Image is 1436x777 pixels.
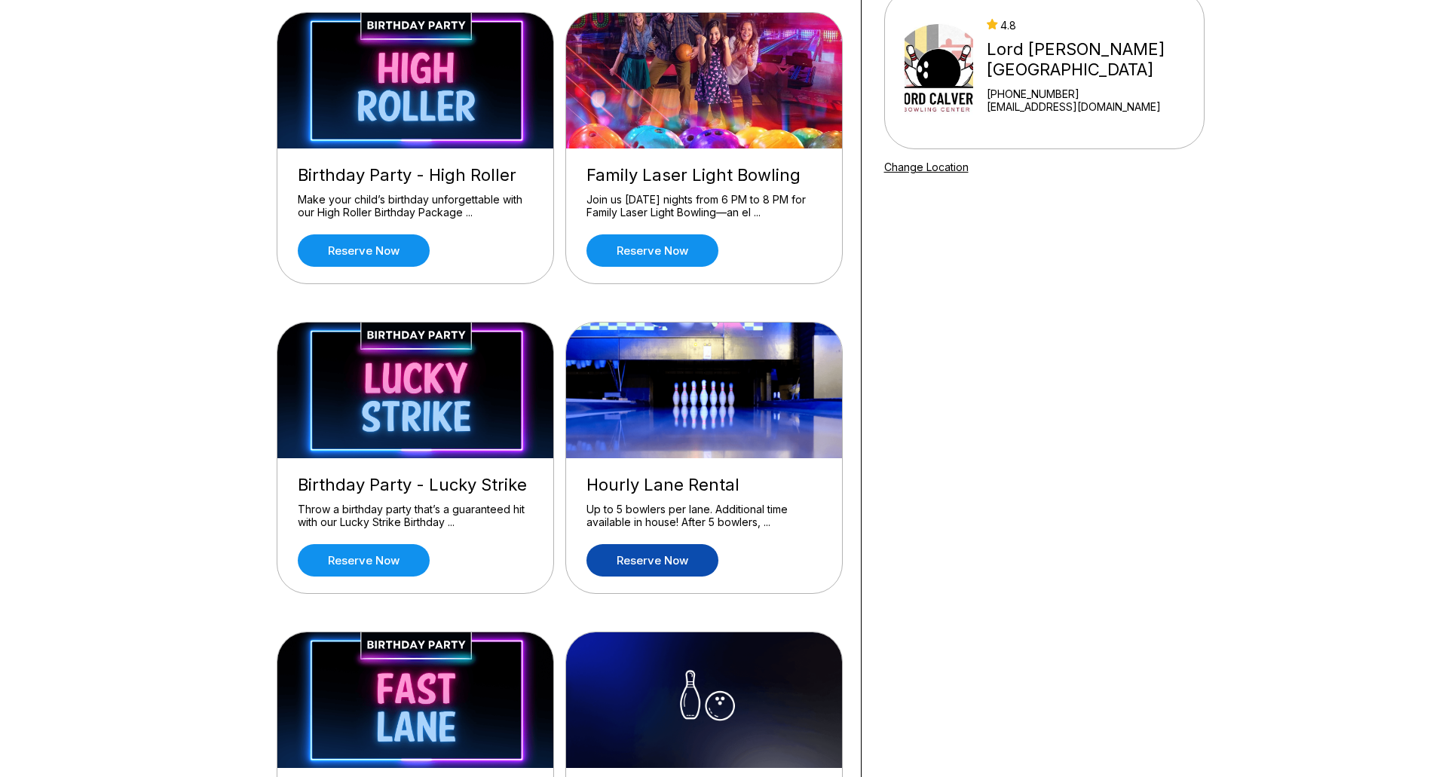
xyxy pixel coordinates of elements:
img: Lord Calvert Bowling Center [905,13,974,126]
a: Reserve now [586,234,718,267]
a: Change Location [884,161,969,173]
div: Throw a birthday party that’s a guaranteed hit with our Lucky Strike Birthday ... [298,503,533,529]
a: Reserve now [586,544,718,577]
img: Birthday Party - Fast Lane [277,632,555,768]
img: Flashback Friday [566,632,844,768]
div: Make your child’s birthday unforgettable with our High Roller Birthday Package ... [298,193,533,219]
a: [EMAIL_ADDRESS][DOMAIN_NAME] [987,100,1197,113]
div: [PHONE_NUMBER] [987,87,1197,100]
a: Reserve now [298,234,430,267]
div: Birthday Party - Lucky Strike [298,475,533,495]
div: Birthday Party - High Roller [298,165,533,185]
div: 4.8 [987,19,1197,32]
img: Birthday Party - Lucky Strike [277,323,555,458]
img: Family Laser Light Bowling [566,13,844,148]
img: Birthday Party - High Roller [277,13,555,148]
div: Family Laser Light Bowling [586,165,822,185]
div: Up to 5 bowlers per lane. Additional time available in house! After 5 bowlers, ... [586,503,822,529]
div: Hourly Lane Rental [586,475,822,495]
a: Reserve now [298,544,430,577]
img: Hourly Lane Rental [566,323,844,458]
div: Join us [DATE] nights from 6 PM to 8 PM for Family Laser Light Bowling—an el ... [586,193,822,219]
div: Lord [PERSON_NAME][GEOGRAPHIC_DATA] [987,39,1197,80]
